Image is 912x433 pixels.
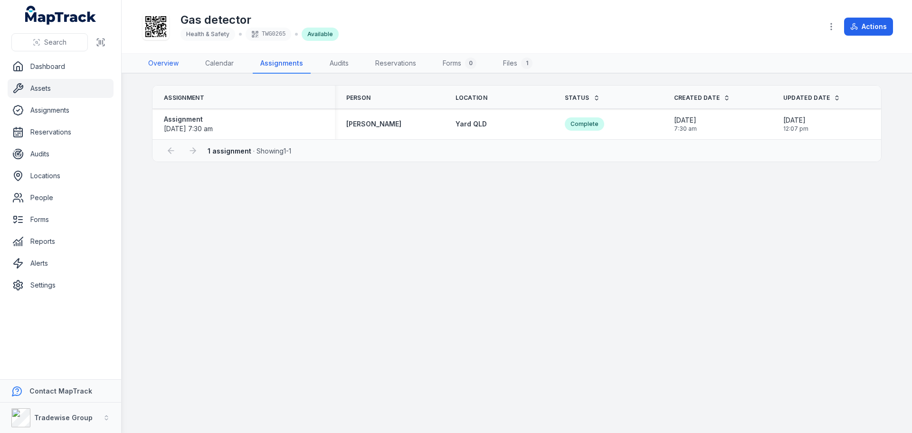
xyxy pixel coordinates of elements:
a: Alerts [8,254,114,273]
time: 8/14/2025, 7:30:58 AM [164,125,213,133]
a: Reports [8,232,114,251]
a: Assignment[DATE] 7:30 am [164,115,213,134]
a: Files1 [495,54,540,74]
a: Reservations [368,54,424,74]
span: [DATE] [783,115,808,125]
div: 0 [465,58,476,69]
div: Complete [565,117,604,131]
a: Dashboard [8,57,114,76]
span: 12:07 pm [783,125,808,133]
h1: Gas detector [180,12,339,28]
span: [DATE] [674,115,697,125]
span: Location [456,94,487,102]
time: 8/14/2025, 7:30:58 AM [674,115,697,133]
a: Calendar [198,54,241,74]
a: Assignments [8,101,114,120]
span: · Showing 1 - 1 [208,147,291,155]
a: Audits [8,144,114,164]
a: Assignments [253,54,311,74]
span: 7:30 am [674,125,697,133]
span: Updated Date [783,94,830,102]
span: [DATE] 7:30 am [164,125,213,133]
span: Health & Safety [186,30,229,38]
a: MapTrack [25,6,96,25]
span: Person [346,94,371,102]
a: Overview [141,54,186,74]
strong: 1 assignment [208,147,251,155]
strong: Assignment [164,115,213,124]
a: Locations [8,166,114,185]
a: Assets [8,79,114,98]
a: Settings [8,276,114,295]
strong: Contact MapTrack [29,387,92,395]
div: 1 [521,58,532,69]
a: Created Date [674,94,731,102]
span: Yard QLD [456,120,487,128]
a: Updated Date [783,94,841,102]
span: Created Date [674,94,720,102]
time: 8/18/2025, 12:07:28 PM [783,115,808,133]
strong: Tradewise Group [34,414,93,422]
span: Status [565,94,589,102]
button: Search [11,33,88,51]
div: TWG0265 [246,28,291,41]
a: Status [565,94,600,102]
a: People [8,188,114,207]
span: Assignment [164,94,204,102]
a: Reservations [8,123,114,142]
a: Audits [322,54,356,74]
span: Search [44,38,66,47]
button: Actions [844,18,893,36]
div: Available [302,28,339,41]
a: Forms [8,210,114,229]
a: [PERSON_NAME] [346,119,401,129]
a: Forms0 [435,54,484,74]
a: Yard QLD [456,119,487,129]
